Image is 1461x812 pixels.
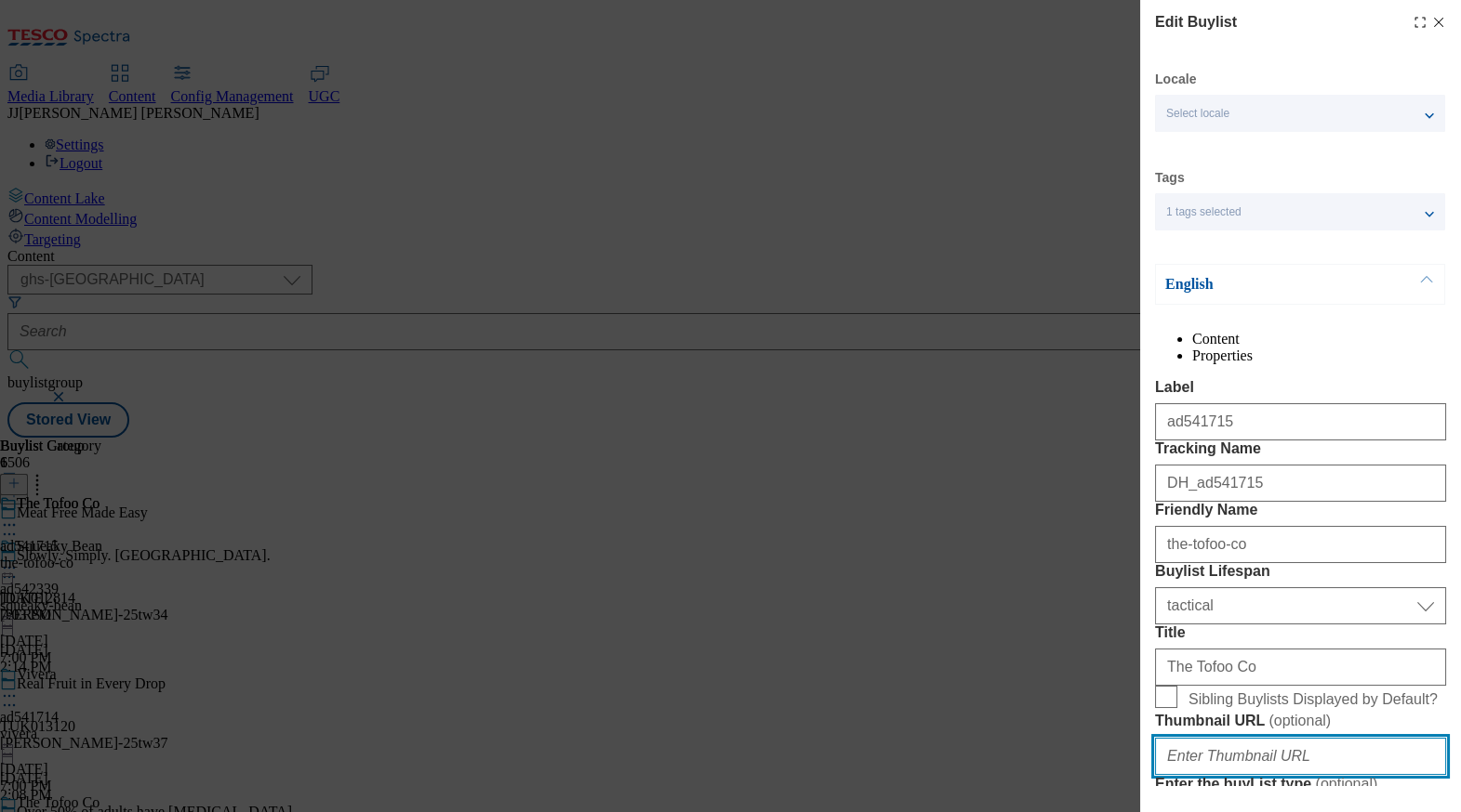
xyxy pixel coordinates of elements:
[1189,691,1438,708] span: Sibling Buylists Displayed by Default?
[1166,107,1229,121] span: Select locale
[1155,648,1446,686] input: Enter Title
[1155,526,1446,563] input: Enter Friendly Name
[1155,11,1237,33] h4: Edit Buylist
[1155,502,1446,518] label: Friendly Name
[1155,379,1446,396] label: Label
[1155,563,1446,580] label: Buylist Lifespan
[1155,465,1446,502] input: Enter Tracking Name
[1268,713,1331,728] span: ( optional )
[1155,624,1446,641] label: Title
[1155,440,1446,457] label: Tracking Name
[1155,173,1185,183] label: Tags
[1315,776,1377,792] span: ( optional )
[1166,205,1242,219] span: 1 tags selected
[1155,712,1446,730] label: Thumbnail URL
[1155,74,1196,85] label: Locale
[1165,275,1361,294] p: English
[1192,347,1446,364] li: Properties
[1155,95,1445,132] button: Select locale
[1155,193,1445,230] button: 1 tags selected
[1155,775,1446,793] label: Enter the buyList type
[1155,738,1446,775] input: Enter Thumbnail URL
[1192,331,1446,347] li: Content
[1155,403,1446,440] input: Enter Label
